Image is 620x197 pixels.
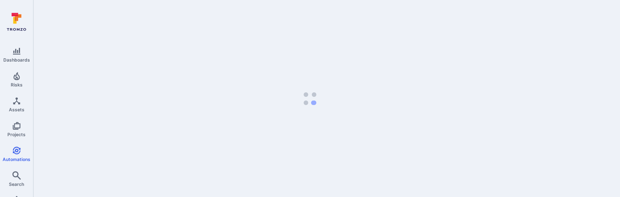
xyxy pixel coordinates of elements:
[3,157,30,162] span: Automations
[9,107,24,112] span: Assets
[3,57,30,63] span: Dashboards
[9,181,24,187] span: Search
[7,132,26,137] span: Projects
[11,82,23,88] span: Risks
